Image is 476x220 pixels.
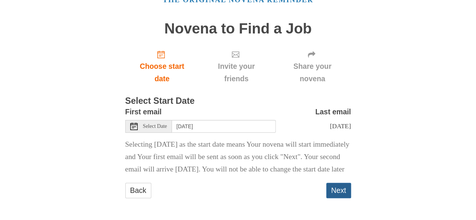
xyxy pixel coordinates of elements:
[125,183,151,198] a: Back
[125,44,199,89] a: Choose start date
[125,96,351,106] h3: Select Start Date
[133,60,192,85] span: Choose start date
[206,60,266,85] span: Invite your friends
[172,120,276,133] input: Use the arrow keys to pick a date
[125,138,351,176] p: Selecting [DATE] as the start date means Your novena will start immediately and Your first email ...
[125,21,351,37] h1: Novena to Find a Job
[330,122,351,130] span: [DATE]
[281,60,344,85] span: Share your novena
[326,183,351,198] button: Next
[125,106,162,118] label: First email
[143,124,167,129] span: Select Date
[274,44,351,89] div: Click "Next" to confirm your start date first.
[199,44,274,89] div: Click "Next" to confirm your start date first.
[315,106,351,118] label: Last email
